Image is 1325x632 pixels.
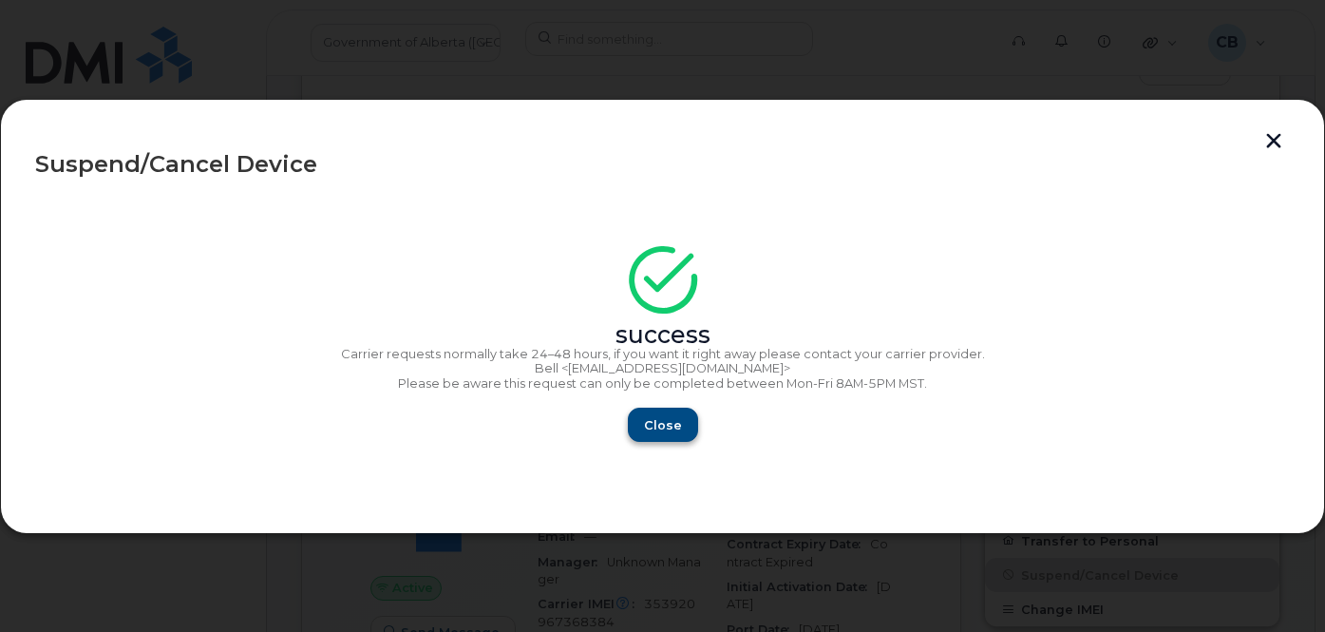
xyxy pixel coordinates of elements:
[35,376,1290,392] p: Please be aware this request can only be completed between Mon-Fri 8AM-5PM MST.
[35,328,1290,343] div: success
[644,416,682,434] span: Close
[628,408,698,442] button: Close
[35,361,1290,376] p: Bell <[EMAIL_ADDRESS][DOMAIN_NAME]>
[35,347,1290,362] p: Carrier requests normally take 24–48 hours, if you want it right away please contact your carrier...
[35,153,1290,176] div: Suspend/Cancel Device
